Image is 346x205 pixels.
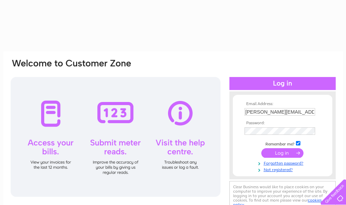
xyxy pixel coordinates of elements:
[243,121,322,126] th: Password:
[244,159,322,166] a: Forgotten password?
[244,166,322,172] a: Not registered?
[243,102,322,106] th: Email Address:
[261,148,303,158] input: Submit
[243,140,322,147] td: Remember me?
